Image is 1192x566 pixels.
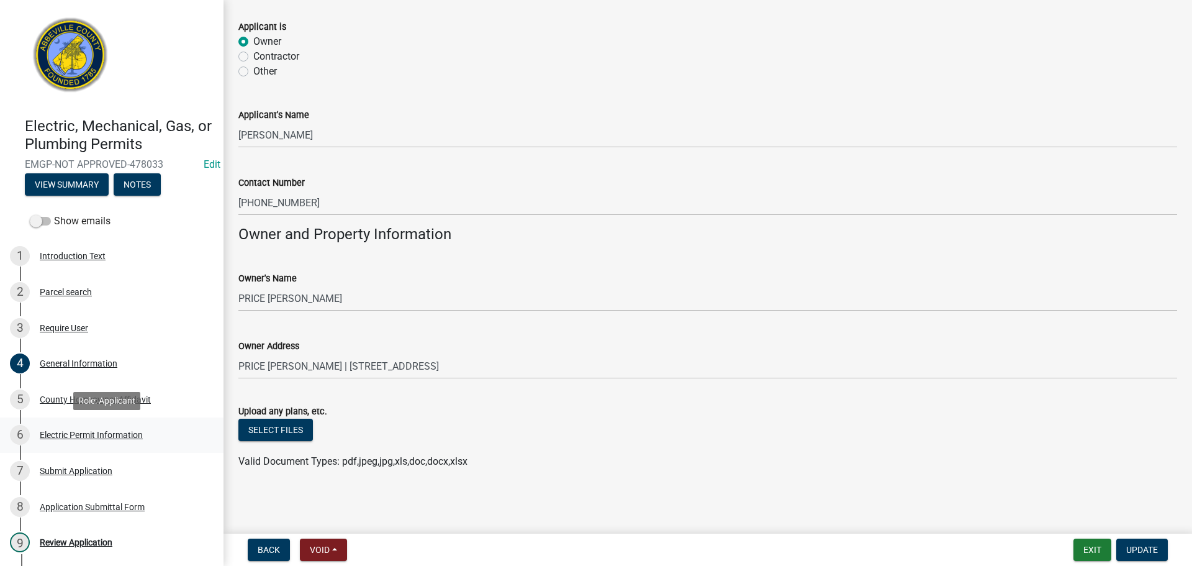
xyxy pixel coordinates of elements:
div: 1 [10,246,30,266]
div: County Homeowner Affidavit [40,395,151,404]
div: Role: Applicant [73,392,140,410]
div: Require User [40,324,88,332]
label: Other [253,64,277,79]
div: 4 [10,354,30,373]
label: Show emails [30,214,111,229]
span: Update [1126,545,1158,555]
button: View Summary [25,173,109,196]
div: Application Submittal Form [40,503,145,511]
div: Review Application [40,538,112,547]
div: Submit Application [40,467,112,475]
span: Valid Document Types: pdf,jpeg,jpg,xls,doc,docx,xlsx [238,455,467,467]
span: Void [310,545,330,555]
button: Notes [114,173,161,196]
div: 6 [10,425,30,445]
h4: Electric, Mechanical, Gas, or Plumbing Permits [25,117,214,153]
div: 8 [10,497,30,517]
wm-modal-confirm: Summary [25,180,109,190]
label: Contractor [253,49,299,64]
img: Abbeville County, South Carolina [25,13,116,104]
label: Contact Number [238,179,305,188]
label: Applicant is [238,23,286,32]
label: Upload any plans, etc. [238,408,327,416]
div: Electric Permit Information [40,431,143,439]
a: Edit [204,158,220,170]
div: 2 [10,282,30,302]
label: Owner's Name [238,275,297,283]
div: Introduction Text [40,252,106,260]
wm-modal-confirm: Edit Application Number [204,158,220,170]
label: Applicant's Name [238,111,309,120]
div: 3 [10,318,30,338]
button: Exit [1073,539,1111,561]
button: Back [248,539,290,561]
span: EMGP-NOT APPROVED-478033 [25,158,199,170]
label: Owner Address [238,342,299,351]
button: Void [300,539,347,561]
button: Select files [238,419,313,441]
h4: Owner and Property Information [238,226,1177,244]
wm-modal-confirm: Notes [114,180,161,190]
div: General Information [40,359,117,368]
span: Back [258,545,280,555]
div: 9 [10,532,30,552]
div: Parcel search [40,288,92,296]
label: Owner [253,34,281,49]
div: 5 [10,390,30,409]
button: Update [1116,539,1168,561]
div: 7 [10,461,30,481]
